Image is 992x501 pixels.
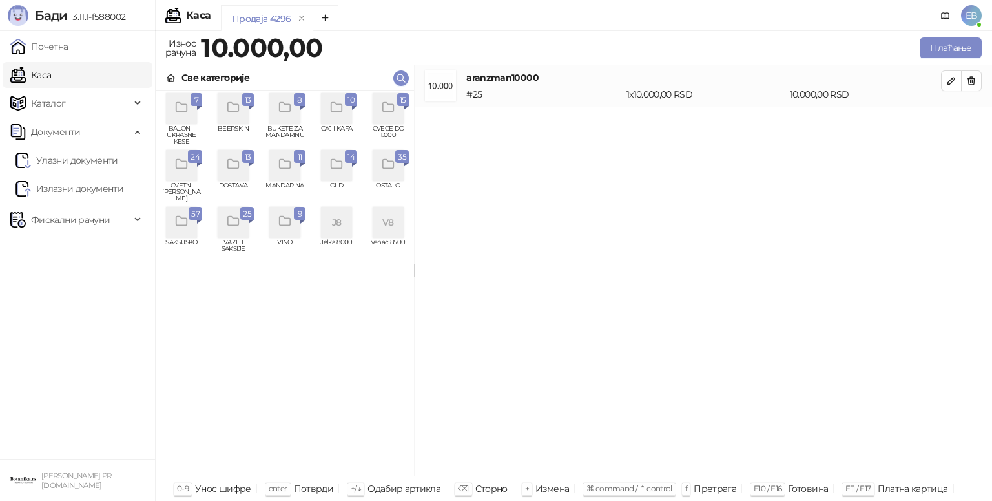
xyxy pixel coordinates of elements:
span: Каталог [31,91,66,116]
span: 13 [245,93,251,107]
div: Каса [186,10,211,21]
span: VAZE I SAKSIJE [212,239,254,259]
span: CVETNI [PERSON_NAME] [161,182,202,202]
button: remove [293,13,310,24]
span: Jelka 8000 [316,239,357,259]
span: ⌘ command / ⌃ control [586,484,672,493]
span: 10 [347,93,355,107]
span: F11 / F17 [845,484,871,493]
span: 3.11.1-f588002 [67,11,125,23]
span: VINO [264,239,305,259]
small: [PERSON_NAME] PR [DOMAIN_NAME] [41,471,112,490]
span: 57 [191,207,200,221]
img: Logo [8,5,28,26]
a: Ulazni dokumentiУлазни документи [15,147,118,173]
strong: 10.000,00 [201,32,322,63]
div: Потврди [294,480,334,497]
span: 14 [347,150,355,164]
div: Измена [535,480,569,497]
div: 10.000,00 RSD [787,87,944,101]
div: Претрага [694,480,736,497]
span: Документи [31,119,80,145]
h4: aranzman10000 [466,70,941,85]
span: enter [269,484,287,493]
span: OLD [316,182,357,202]
div: Продаја 4296 [232,12,291,26]
span: 0-9 [177,484,189,493]
span: EB [961,5,982,26]
span: 11 [296,150,303,164]
div: Сторно [475,480,508,497]
a: Каса [10,62,51,88]
span: 35 [398,150,406,164]
span: Бади [35,8,67,23]
span: 7 [193,93,200,107]
a: Документација [935,5,956,26]
img: 64x64-companyLogo-0e2e8aaa-0bd2-431b-8613-6e3c65811325.png [10,467,36,493]
button: Add tab [313,5,338,31]
span: 9 [296,207,303,221]
span: BEERSKIN [212,125,254,145]
div: 1 x 10.000,00 RSD [624,87,787,101]
span: 15 [400,93,406,107]
a: Почетна [10,34,68,59]
div: grid [156,91,414,476]
div: # 25 [464,87,624,101]
span: Фискални рачуни [31,207,110,233]
span: SAKSIJSKO [161,239,202,259]
a: Излазни документи [15,176,123,202]
div: Одабир артикла [367,480,440,497]
span: 13 [245,150,251,164]
span: BALONI I UKRASNE KESE [161,125,202,145]
span: 24 [191,150,200,164]
span: BUKETE ZA MANDARINU [264,125,305,145]
div: J8 [321,207,352,238]
span: MANDARINA [264,182,305,202]
span: f [685,484,687,493]
div: Платна картица [878,480,948,497]
div: Унос шифре [195,480,251,497]
span: DOSTAVA [212,182,254,202]
span: venac 8500 [367,239,409,259]
span: + [525,484,529,493]
span: ⌫ [458,484,468,493]
span: F10 / F16 [754,484,781,493]
span: OSTALO [367,182,409,202]
span: 8 [296,93,303,107]
span: 25 [243,207,251,221]
span: CAJ I KAFA [316,125,357,145]
div: Све категорије [181,70,249,85]
span: ↑/↓ [351,484,361,493]
div: Износ рачуна [163,35,198,61]
div: V8 [373,207,404,238]
span: CVECE DO 1.000 [367,125,409,145]
button: Плаћање [920,37,982,58]
div: Готовина [788,480,828,497]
